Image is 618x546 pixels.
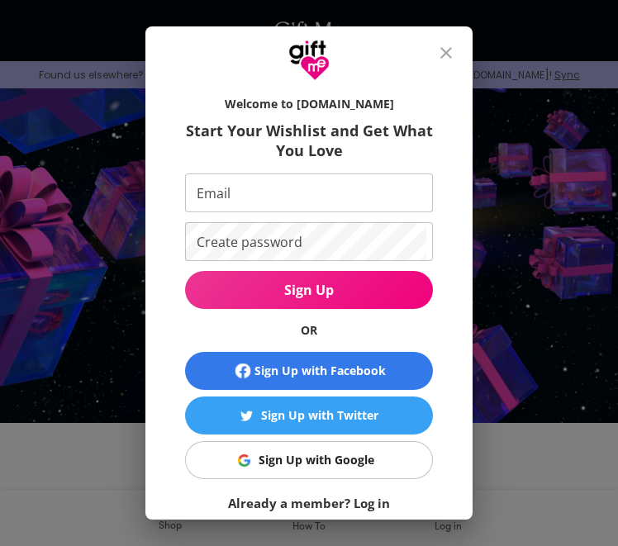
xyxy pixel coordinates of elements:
[185,441,433,479] button: Sign Up with GoogleSign Up with Google
[261,406,378,425] div: Sign Up with Twitter
[240,410,253,422] img: Sign Up with Twitter
[185,396,433,434] button: Sign Up with TwitterSign Up with Twitter
[185,352,433,390] button: Sign Up with Facebook
[259,451,374,469] div: Sign Up with Google
[228,495,390,511] a: Already a member? Log in
[426,33,466,73] button: close
[185,121,433,160] h6: Start Your Wishlist and Get What You Love
[238,454,250,467] img: Sign Up with Google
[288,40,330,81] img: GiftMe Logo
[185,281,433,299] span: Sign Up
[185,271,433,309] button: Sign Up
[185,322,433,339] h6: OR
[185,96,433,112] h6: Welcome to [DOMAIN_NAME]
[254,362,386,380] div: Sign Up with Facebook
